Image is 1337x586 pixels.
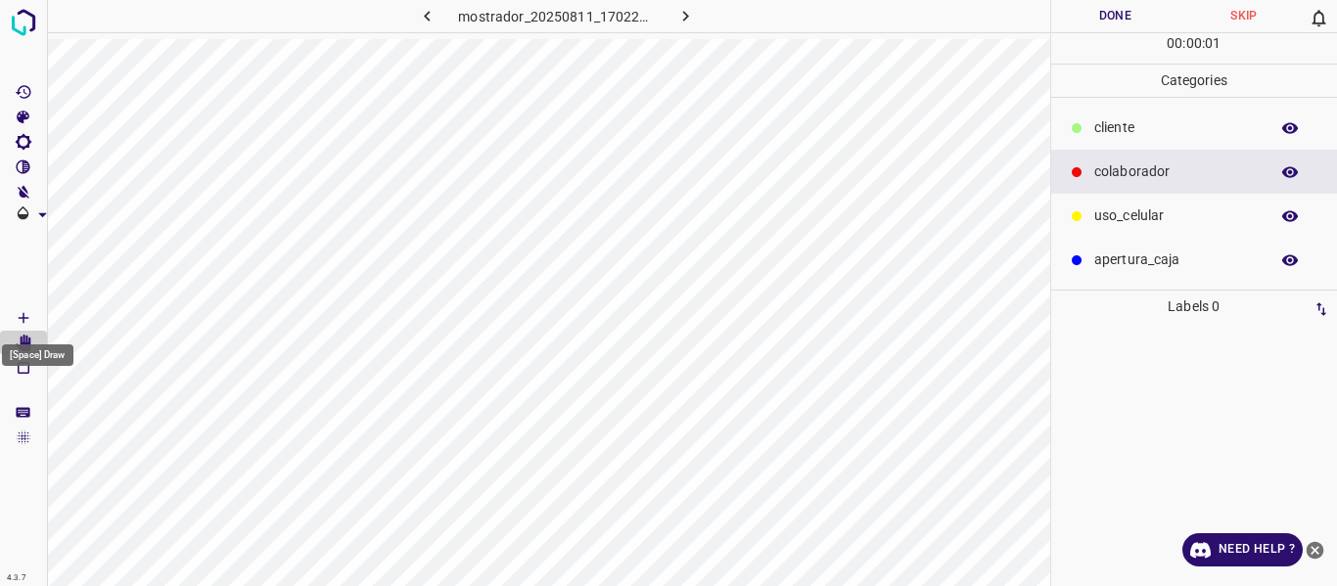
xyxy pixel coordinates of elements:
[2,570,31,586] div: 4.3.7
[1094,249,1259,270] p: apertura_caja
[1094,205,1259,226] p: uso_celular
[6,5,41,40] img: logo
[1182,533,1303,566] a: Need Help ?
[1303,533,1327,566] button: close-help
[2,344,73,366] div: [Space] Draw
[1167,33,1182,54] p: 00
[1186,33,1202,54] p: 00
[1057,291,1332,323] p: Labels 0
[1205,33,1221,54] p: 01
[458,5,654,32] h6: mostrador_20250811_170222_331630.jpg
[1094,161,1259,182] p: colaborador
[1094,117,1259,138] p: ​​cliente
[1167,33,1221,64] div: : :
